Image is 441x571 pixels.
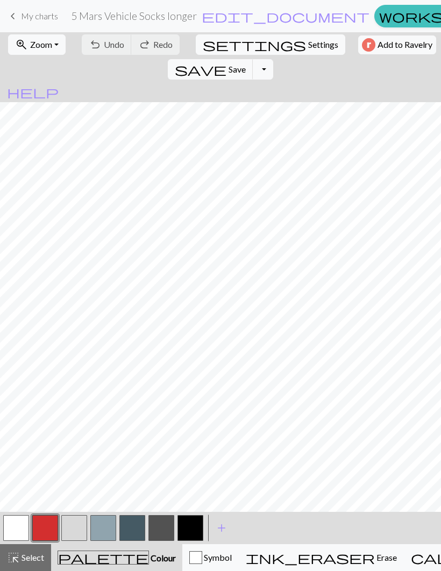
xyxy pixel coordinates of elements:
[239,544,404,571] button: Erase
[358,35,436,54] button: Add to Ravelry
[202,552,232,562] span: Symbol
[51,544,182,571] button: Colour
[362,38,375,52] img: Ravelry
[6,7,58,25] a: My charts
[7,84,59,99] span: help
[58,550,148,565] span: palette
[182,544,239,571] button: Symbol
[215,520,228,536] span: add
[30,39,52,49] span: Zoom
[378,38,432,52] span: Add to Ravelry
[375,552,397,562] span: Erase
[203,37,306,52] span: settings
[20,552,44,562] span: Select
[71,10,197,22] h2: 5 Mars Vehicle Socks longer
[15,37,28,52] span: zoom_in
[196,34,345,55] button: SettingsSettings
[246,550,375,565] span: ink_eraser
[229,64,246,74] span: Save
[7,550,20,565] span: highlight_alt
[308,38,338,51] span: Settings
[21,11,58,21] span: My charts
[6,9,19,24] span: keyboard_arrow_left
[149,553,176,563] span: Colour
[203,38,306,51] i: Settings
[175,62,226,77] span: save
[168,59,253,80] button: Save
[8,34,66,55] button: Zoom
[202,9,369,24] span: edit_document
